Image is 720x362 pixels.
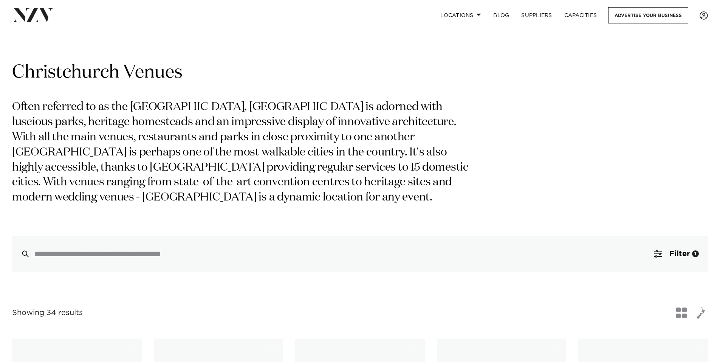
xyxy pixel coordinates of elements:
a: Capacities [558,7,603,23]
a: Advertise your business [608,7,688,23]
div: 1 [692,250,699,257]
img: nzv-logo.png [12,8,53,22]
p: Often referred to as the [GEOGRAPHIC_DATA], [GEOGRAPHIC_DATA] is adorned with luscious parks, her... [12,100,479,205]
a: BLOG [487,7,515,23]
div: Showing 34 results [12,307,83,319]
span: Filter [669,250,690,258]
a: Locations [434,7,487,23]
a: SUPPLIERS [515,7,558,23]
h1: Christchurch Venues [12,61,708,85]
button: Filter1 [645,236,708,272]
